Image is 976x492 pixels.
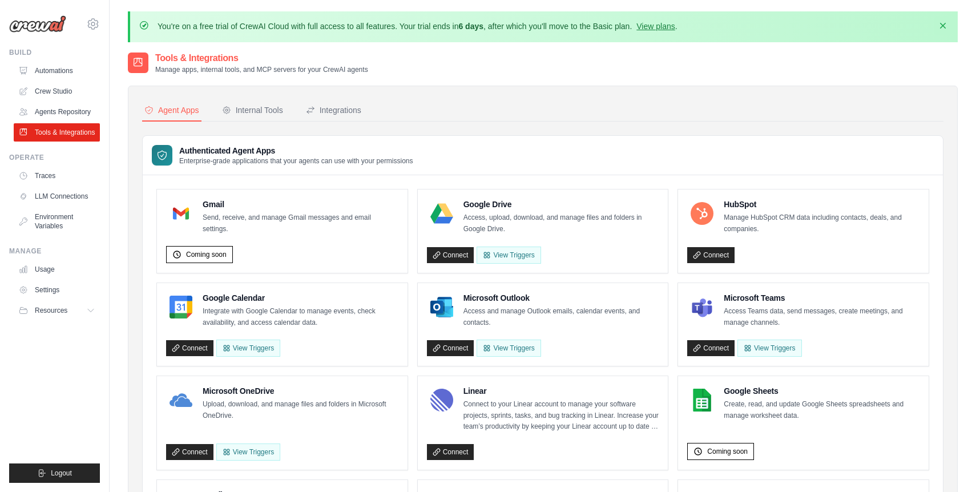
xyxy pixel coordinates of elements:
[142,100,201,122] button: Agent Apps
[186,250,227,259] span: Coming soon
[636,22,675,31] a: View plans
[203,399,398,421] p: Upload, download, and manage files and folders in Microsoft OneDrive.
[687,340,735,356] a: Connect
[9,153,100,162] div: Operate
[691,389,713,412] img: Google Sheets Logo
[724,212,919,235] p: Manage HubSpot CRM data including contacts, deals, and companies.
[155,65,368,74] p: Manage apps, internal tools, and MCP servers for your CrewAI agents
[687,247,735,263] a: Connect
[179,156,413,166] p: Enterprise-grade applications that your agents can use with your permissions
[203,385,398,397] h4: Microsoft OneDrive
[166,444,213,460] a: Connect
[14,62,100,80] a: Automations
[14,187,100,205] a: LLM Connections
[458,22,483,31] strong: 6 days
[9,48,100,57] div: Build
[9,247,100,256] div: Manage
[724,385,919,397] h4: Google Sheets
[222,104,283,116] div: Internal Tools
[463,385,659,397] h4: Linear
[430,296,453,318] img: Microsoft Outlook Logo
[220,100,285,122] button: Internal Tools
[14,208,100,235] a: Environment Variables
[170,296,192,318] img: Google Calendar Logo
[166,340,213,356] a: Connect
[463,292,659,304] h4: Microsoft Outlook
[155,51,368,65] h2: Tools & Integrations
[158,21,677,32] p: You're on a free trial of CrewAI Cloud with full access to all features. Your trial ends in , aft...
[724,199,919,210] h4: HubSpot
[51,469,72,478] span: Logout
[427,444,474,460] a: Connect
[170,202,192,225] img: Gmail Logo
[14,82,100,100] a: Crew Studio
[463,399,659,433] p: Connect to your Linear account to manage your software projects, sprints, tasks, and bug tracking...
[14,123,100,142] a: Tools & Integrations
[170,389,192,412] img: Microsoft OneDrive Logo
[724,292,919,304] h4: Microsoft Teams
[14,103,100,121] a: Agents Repository
[203,212,398,235] p: Send, receive, and manage Gmail messages and email settings.
[724,399,919,421] p: Create, read, and update Google Sheets spreadsheets and manage worksheet data.
[430,202,453,225] img: Google Drive Logo
[737,340,801,357] : View Triggers
[463,306,659,328] p: Access and manage Outlook emails, calendar events, and contacts.
[216,443,280,461] : View Triggers
[14,260,100,279] a: Usage
[463,212,659,235] p: Access, upload, download, and manage files and folders in Google Drive.
[144,104,199,116] div: Agent Apps
[427,247,474,263] a: Connect
[430,389,453,412] img: Linear Logo
[14,301,100,320] button: Resources
[427,340,474,356] a: Connect
[306,104,361,116] div: Integrations
[203,199,398,210] h4: Gmail
[203,306,398,328] p: Integrate with Google Calendar to manage events, check availability, and access calendar data.
[203,292,398,304] h4: Google Calendar
[14,281,100,299] a: Settings
[179,145,413,156] h3: Authenticated Agent Apps
[463,199,659,210] h4: Google Drive
[9,15,66,33] img: Logo
[477,247,541,264] : View Triggers
[9,463,100,483] button: Logout
[216,340,280,357] button: View Triggers
[707,447,748,456] span: Coming soon
[304,100,364,122] button: Integrations
[691,202,713,225] img: HubSpot Logo
[691,296,713,318] img: Microsoft Teams Logo
[14,167,100,185] a: Traces
[35,306,67,315] span: Resources
[724,306,919,328] p: Access Teams data, send messages, create meetings, and manage channels.
[477,340,541,357] : View Triggers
